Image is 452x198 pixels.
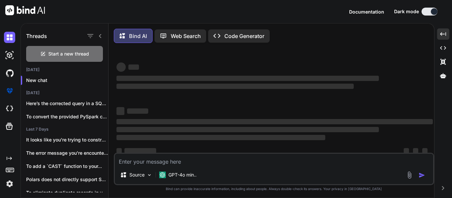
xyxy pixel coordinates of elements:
img: githubDark [4,67,15,79]
p: It looks like you're trying to construct... [26,137,108,143]
img: premium [4,85,15,97]
span: Start a new thread [48,51,89,57]
span: ‌ [404,148,409,153]
span: ‌ [124,148,156,153]
p: Web Search [171,32,201,40]
img: GPT-4o mini [159,172,166,178]
p: To convert the provided PySpark code to ... [26,113,108,120]
img: settings [4,178,15,189]
span: ‌ [127,108,148,114]
span: ‌ [116,135,325,140]
p: To eliminate duplicate records in your SQL... [26,189,108,196]
img: cloudideIcon [4,103,15,114]
p: Polars does not directly support SQL queries... [26,176,108,183]
span: ‌ [116,62,126,72]
h2: [DATE] [21,90,108,96]
p: Source [129,172,145,178]
span: ‌ [422,148,428,153]
img: attachment [406,171,413,179]
span: Dark mode [394,8,419,15]
span: ‌ [116,76,379,81]
img: darkChat [4,32,15,43]
p: Bind AI [129,32,147,40]
span: ‌ [116,148,122,153]
img: Pick Models [147,172,152,178]
span: ‌ [413,148,418,153]
img: Bind AI [5,5,45,15]
p: New chat [26,77,108,84]
p: To add a `CAST` function to your... [26,163,108,170]
span: ‌ [116,127,379,132]
p: Code Generator [224,32,264,40]
span: ‌ [116,107,124,115]
span: ‌ [116,84,354,89]
p: Bind can provide inaccurate information, including about people. Always double-check its answers.... [114,186,434,191]
img: icon [419,172,425,178]
span: Documentation [349,9,384,15]
h1: Threads [26,32,47,40]
button: Documentation [349,8,384,15]
h2: Last 7 Days [21,127,108,132]
span: ‌ [128,64,139,70]
p: Here’s the corrected query in a SQL-like... [26,100,108,107]
p: GPT-4o min.. [168,172,197,178]
img: darkAi-studio [4,50,15,61]
h2: [DATE] [21,67,108,72]
p: The error message you're encountering indicates that... [26,150,108,156]
span: ‌ [116,119,433,124]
